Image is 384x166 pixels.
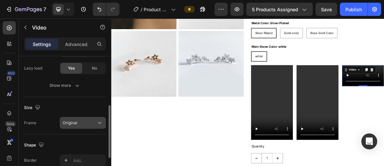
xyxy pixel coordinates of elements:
button: Original [60,117,106,129]
span: Rose Gold Color [290,18,323,24]
span: Yes [68,65,75,71]
legend: Main Stone Color: white [203,36,256,45]
div: Undo/Redo [93,3,120,16]
p: 7 [43,5,46,13]
span: / [141,6,142,13]
div: Shape [24,141,45,150]
span: Product Group Testing- Do not touch [144,6,168,13]
span: Save [321,7,332,12]
div: Add... [73,158,104,164]
div: Frame [24,120,36,126]
div: Lazy load [24,65,42,71]
button: Show more [24,80,106,91]
button: 5 products assigned [246,3,313,16]
span: white [209,52,221,57]
div: Show more [50,82,81,89]
button: 7 [3,3,49,16]
p: Settings [33,41,51,48]
iframe: Design area [111,19,384,166]
p: Video [32,24,88,31]
div: Size [24,103,42,112]
div: 450 [6,71,16,76]
div: Border [24,157,37,163]
div: Open Intercom Messenger [362,134,377,149]
button: Publish [340,3,368,16]
div: Video [344,71,357,77]
span: Original [63,120,77,125]
span: No [92,65,97,71]
div: Publish [346,6,362,13]
div: Beta [5,121,16,127]
button: Save [316,3,337,16]
span: 5 products assigned [252,6,298,13]
p: Advanced [65,41,87,48]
